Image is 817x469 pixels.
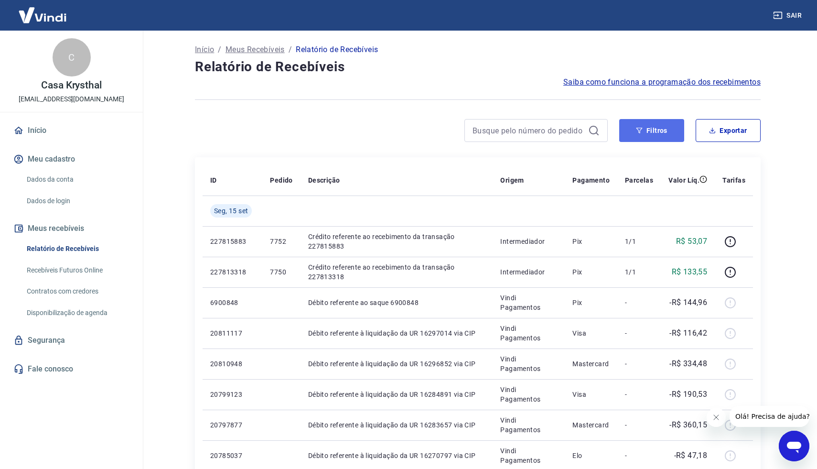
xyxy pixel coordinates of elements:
[270,237,292,246] p: 7752
[308,298,485,307] p: Débito referente ao saque 6900848
[473,123,584,138] input: Busque pelo número do pedido
[11,218,131,239] button: Meus recebíveis
[669,419,707,431] p: -R$ 360,15
[500,446,557,465] p: Vindi Pagamentos
[625,420,653,430] p: -
[270,175,292,185] p: Pedido
[669,389,707,400] p: -R$ 190,53
[696,119,761,142] button: Exportar
[572,420,610,430] p: Mastercard
[500,385,557,404] p: Vindi Pagamentos
[572,267,610,277] p: Pix
[210,451,255,460] p: 20785037
[23,170,131,189] a: Dados da conta
[500,354,557,373] p: Vindi Pagamentos
[500,237,557,246] p: Intermediador
[625,175,653,185] p: Parcelas
[572,298,610,307] p: Pix
[669,297,707,308] p: -R$ 144,96
[572,237,610,246] p: Pix
[572,175,610,185] p: Pagamento
[210,359,255,369] p: 20810948
[572,390,610,399] p: Visa
[625,328,653,338] p: -
[11,149,131,170] button: Meu cadastro
[308,390,485,399] p: Débito referente à liquidação da UR 16284891 via CIP
[11,330,131,351] a: Segurança
[308,359,485,369] p: Débito referente à liquidação da UR 16296852 via CIP
[210,390,255,399] p: 20799123
[625,298,653,307] p: -
[23,191,131,211] a: Dados de login
[730,406,809,427] iframe: Mensagem da empresa
[6,7,80,14] span: Olá! Precisa de ajuda?
[308,451,485,460] p: Débito referente à liquidação da UR 16270797 via CIP
[707,408,726,427] iframe: Fechar mensagem
[563,76,761,88] a: Saiba como funciona a programação dos recebimentos
[572,451,610,460] p: Elo
[669,327,707,339] p: -R$ 116,42
[625,359,653,369] p: -
[210,298,255,307] p: 6900848
[500,293,557,312] p: Vindi Pagamentos
[296,44,378,55] p: Relatório de Recebíveis
[668,175,699,185] p: Valor Líq.
[41,80,102,90] p: Casa Krysthal
[210,175,217,185] p: ID
[308,262,485,282] p: Crédito referente ao recebimento da transação 227813318
[23,261,131,280] a: Recebíveis Futuros Online
[308,328,485,338] p: Débito referente à liquidação da UR 16297014 via CIP
[672,266,708,278] p: R$ 133,55
[23,282,131,301] a: Contratos com credores
[218,44,221,55] p: /
[619,119,684,142] button: Filtros
[11,0,74,30] img: Vindi
[771,7,806,24] button: Sair
[676,236,707,247] p: R$ 53,07
[214,206,248,216] span: Seg, 15 set
[722,175,745,185] p: Tarifas
[625,237,653,246] p: 1/1
[210,237,255,246] p: 227815883
[308,175,340,185] p: Descrição
[500,267,557,277] p: Intermediador
[289,44,292,55] p: /
[195,44,214,55] a: Início
[11,120,131,141] a: Início
[625,267,653,277] p: 1/1
[53,38,91,76] div: C
[210,267,255,277] p: 227813318
[23,239,131,259] a: Relatório de Recebíveis
[500,415,557,435] p: Vindi Pagamentos
[572,328,610,338] p: Visa
[669,358,707,370] p: -R$ 334,48
[210,420,255,430] p: 20797877
[625,451,653,460] p: -
[674,450,708,461] p: -R$ 47,18
[308,420,485,430] p: Débito referente à liquidação da UR 16283657 via CIP
[270,267,292,277] p: 7750
[11,359,131,380] a: Fale conosco
[779,431,809,461] iframe: Botão para abrir a janela de mensagens
[19,94,124,104] p: [EMAIL_ADDRESS][DOMAIN_NAME]
[195,57,761,76] h4: Relatório de Recebíveis
[572,359,610,369] p: Mastercard
[226,44,285,55] a: Meus Recebíveis
[500,324,557,343] p: Vindi Pagamentos
[500,175,524,185] p: Origem
[625,390,653,399] p: -
[210,328,255,338] p: 20811117
[308,232,485,251] p: Crédito referente ao recebimento da transação 227815883
[23,303,131,323] a: Disponibilização de agenda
